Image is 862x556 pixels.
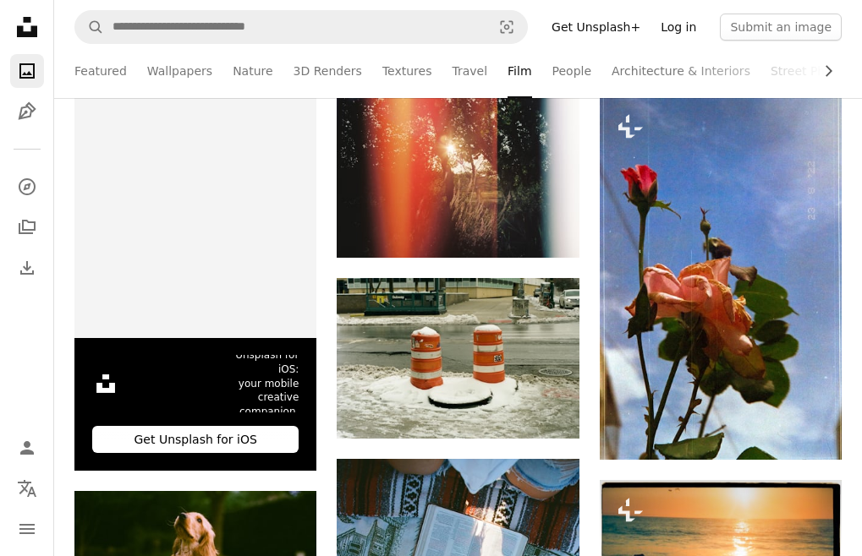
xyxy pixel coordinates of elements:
button: Language [10,472,44,505]
button: scroll list to the right [813,54,842,88]
a: 3D Renders [294,44,362,98]
button: Search Unsplash [75,11,104,43]
button: Menu [10,512,44,546]
a: Unsplash for iOS:your mobile creative companion.Get Unsplash for iOS [74,96,316,471]
a: Architecture & Interiors [612,44,750,98]
a: People [552,44,592,98]
a: Textures [382,44,432,98]
a: field of green trees [337,169,579,184]
a: View the photo by Bradley Andrews [337,350,579,365]
a: Wallpapers [147,44,212,98]
a: Log in [651,14,706,41]
img: a pink rose with a blue sky in the background [600,96,842,460]
a: Featured [74,44,127,98]
a: Collections [10,210,44,244]
a: a pink rose with a blue sky in the background [600,270,842,285]
a: Nature [233,44,272,98]
span: Unsplash for iOS: your mobile creative companion. [214,348,299,419]
img: photo-1739664353125-4683433fc305 [337,278,579,439]
div: Get Unsplash for iOS [92,426,299,453]
img: field of green trees [337,96,579,258]
a: Log in / Sign up [10,431,44,465]
a: Get Unsplash+ [541,14,651,41]
a: Photos [10,54,44,88]
a: Travel [452,44,487,98]
img: file-1631306537910-2580a29a3cfcimage [92,370,119,397]
a: Explore [10,170,44,204]
a: Home — Unsplash [10,10,44,47]
button: Visual search [486,11,527,43]
button: Submit an image [720,14,842,41]
form: Find visuals sitewide [74,10,528,44]
a: Illustrations [10,95,44,128]
a: Download History [10,251,44,285]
